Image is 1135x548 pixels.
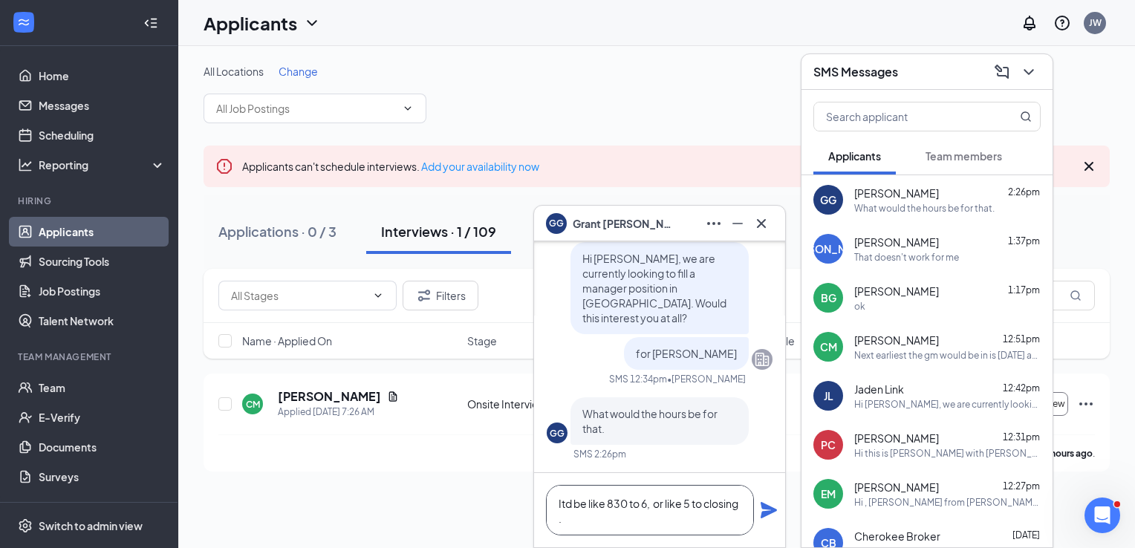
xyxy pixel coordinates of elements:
[218,222,336,241] div: Applications · 0 / 3
[246,398,260,411] div: CM
[854,480,939,495] span: [PERSON_NAME]
[403,281,478,310] button: Filter Filters
[550,427,565,440] div: GG
[821,437,836,452] div: PC
[421,160,539,173] a: Add your availability now
[814,102,990,131] input: Search applicant
[1008,284,1040,296] span: 1:17pm
[1003,431,1040,443] span: 12:31pm
[820,192,836,207] div: GG
[39,91,166,120] a: Messages
[467,397,576,411] div: Onsite Interview
[702,212,726,235] button: Ellipses
[204,65,264,78] span: All Locations
[143,16,158,30] svg: Collapse
[39,276,166,306] a: Job Postings
[785,241,871,256] div: [PERSON_NAME]
[854,431,939,446] span: [PERSON_NAME]
[1003,382,1040,394] span: 12:42pm
[1003,333,1040,345] span: 12:51pm
[402,102,414,114] svg: ChevronDown
[242,160,539,173] span: Applicants can't schedule interviews.
[760,501,778,519] svg: Plane
[278,405,399,420] div: Applied [DATE] 7:26 AM
[1020,63,1038,81] svg: ChevronDown
[1012,529,1040,541] span: [DATE]
[854,349,1041,362] div: Next earliest the gm would be in is [DATE] am . Would that be ok?
[39,518,143,533] div: Switch to admin view
[729,215,747,232] svg: Minimize
[381,222,496,241] div: Interviews · 1 / 109
[39,247,166,276] a: Sourcing Tools
[854,300,865,313] div: ok
[1008,186,1040,198] span: 2:26pm
[821,290,836,305] div: BG
[1080,157,1098,175] svg: Cross
[39,157,166,172] div: Reporting
[1053,14,1071,32] svg: QuestionInfo
[582,252,726,324] span: Hi [PERSON_NAME], we are currently looking to fill a manager position in [GEOGRAPHIC_DATA]. Would...
[828,149,881,163] span: Applicants
[39,61,166,91] a: Home
[749,212,773,235] button: Cross
[39,402,166,432] a: E-Verify
[372,290,384,301] svg: ChevronDown
[242,333,332,348] span: Name · Applied On
[820,339,837,354] div: CM
[1020,111,1032,123] svg: MagnifyingGlass
[204,10,297,36] h1: Applicants
[278,388,381,405] h5: [PERSON_NAME]
[39,120,166,150] a: Scheduling
[231,287,366,304] input: All Stages
[16,15,31,30] svg: WorkstreamLogo
[18,350,163,363] div: Team Management
[821,486,836,501] div: EM
[854,235,939,249] span: [PERSON_NAME]
[854,447,1041,460] div: Hi this is [PERSON_NAME] with [PERSON_NAME] just reaching out to schedule an interview with you. ...
[753,350,771,368] svg: Company
[854,496,1041,509] div: Hi , [PERSON_NAME] from [PERSON_NAME]. I am the area manager, and I'm trying to help staff for bu...
[573,215,677,232] span: Grant [PERSON_NAME]
[1084,498,1120,533] iframe: Intercom live chat
[854,251,959,264] div: That doesn't work for me
[1021,14,1038,32] svg: Notifications
[854,284,939,299] span: [PERSON_NAME]
[1070,290,1082,301] svg: MagnifyingGlass
[1044,448,1093,459] b: 8 hours ago
[39,306,166,336] a: Talent Network
[667,373,746,385] span: • [PERSON_NAME]
[854,529,940,544] span: Cherokee Broker
[990,60,1014,84] button: ComposeMessage
[279,65,318,78] span: Change
[926,149,1002,163] span: Team members
[854,186,939,200] span: [PERSON_NAME]
[215,157,233,175] svg: Error
[1008,235,1040,247] span: 1:37pm
[573,448,626,460] div: SMS 2:26pm
[854,398,1041,411] div: Hi [PERSON_NAME], we are currently looking to fill a manager position in [GEOGRAPHIC_DATA]. Would...
[216,100,396,117] input: All Job Postings
[752,215,770,232] svg: Cross
[415,287,433,304] svg: Filter
[39,462,166,492] a: Surveys
[18,195,163,207] div: Hiring
[609,373,667,385] div: SMS 12:34pm
[726,212,749,235] button: Minimize
[854,382,904,397] span: Jaden Link
[824,388,833,403] div: JL
[813,64,898,80] h3: SMS Messages
[636,347,737,360] span: for [PERSON_NAME]
[467,333,497,348] span: Stage
[1077,395,1095,413] svg: Ellipses
[39,217,166,247] a: Applicants
[303,14,321,32] svg: ChevronDown
[705,215,723,232] svg: Ellipses
[387,391,399,402] svg: Document
[854,333,939,348] span: [PERSON_NAME]
[39,373,166,402] a: Team
[854,202,995,215] div: What would the hours be for that.
[39,432,166,462] a: Documents
[582,407,718,435] span: What would the hours be for that.
[18,518,33,533] svg: Settings
[993,63,1011,81] svg: ComposeMessage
